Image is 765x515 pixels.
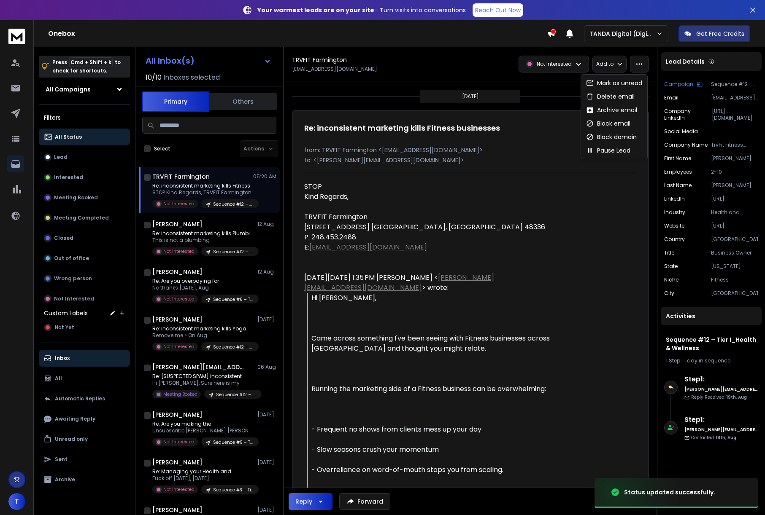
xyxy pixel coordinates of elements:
p: Archive [55,476,75,483]
span: 19th, Aug [726,394,747,400]
p: Press to check for shortcuts. [52,58,121,75]
p: [URL][DOMAIN_NAME] [712,108,758,121]
h3: Filters [39,112,130,123]
div: [DATE][DATE] 1:35 PM [PERSON_NAME] < > wrote: [304,273,551,293]
h1: Re: inconsistent marketing kills Fitness businesses [304,122,500,134]
p: Niche [664,276,678,283]
p: Re: Managing your Health and [152,468,254,475]
p: from: TRVFIT Farmington <[EMAIL_ADDRESS][DOMAIN_NAME]> [304,146,636,154]
h3: Inboxes selected [163,72,220,83]
p: City [664,290,674,297]
p: 12 Aug [257,268,276,275]
p: Re: [SUSPECTED SPAM] inconsistent [152,373,254,380]
p: First Name [664,155,691,162]
p: Re: inconsistent marketing kills Yoga [152,325,254,332]
h6: [PERSON_NAME][EMAIL_ADDRESS][DOMAIN_NAME] [684,426,758,433]
font: [STREET_ADDRESS] [GEOGRAPHIC_DATA], [GEOGRAPHIC_DATA] 48336 P: 248.453.2488 [304,222,545,242]
p: This is not a plumbing [152,237,254,244]
p: [GEOGRAPHIC_DATA] [711,236,758,243]
p: Email [664,94,678,101]
p: Health and Wellness [711,209,758,216]
button: Forward [339,493,390,510]
p: LinkedIn [664,196,685,202]
div: Pause Lead [586,146,630,155]
p: Automatic Replies [55,395,105,402]
button: Others [209,92,277,111]
span: Cmd + Shift + k [69,57,113,67]
a: [PERSON_NAME][EMAIL_ADDRESS][DOMAIN_NAME] [304,273,494,292]
p: [DATE] [462,93,479,100]
h1: [PERSON_NAME] [152,506,203,514]
h1: [PERSON_NAME] [152,315,203,324]
label: Select [154,145,170,152]
div: Reply [295,497,312,506]
p: [DATE] [257,316,276,323]
p: Last Name [664,182,692,189]
div: Block domain [586,133,637,141]
h6: Step 1 : [684,374,758,384]
p: Lead [54,154,68,161]
span: T [8,493,25,510]
p: [URL][DOMAIN_NAME] [711,223,758,229]
h1: [PERSON_NAME] [152,268,203,276]
p: Business Owner [711,249,758,256]
p: 05:20 AM [253,173,276,180]
p: [DATE] [257,411,276,418]
p: Out of office [54,255,89,262]
p: Sequence #12 – Tier I_Health & Wellness [711,81,758,88]
h1: TRVFIT Farmington [292,56,347,64]
p: [DATE] [257,507,276,513]
p: No thanks [DATE], Aug [152,284,254,291]
p: All Status [55,134,82,140]
p: Not Interested [163,486,195,493]
p: Meeting Booked [163,391,197,397]
p: 2-10 [711,169,758,175]
h1: TRVFIT Farmington [152,172,210,181]
div: Activities [661,307,762,325]
span: 10 / 10 [146,72,162,83]
div: STOP [304,182,551,192]
p: All [55,375,62,382]
strong: Your warmest leads are on your site [257,6,374,14]
a: [EMAIL_ADDRESS][DOMAIN_NAME] [309,242,427,252]
p: Unsubscribe [PERSON_NAME] [PERSON_NAME] [152,427,254,434]
h6: Step 1 : [684,415,758,425]
p: Not Interested [537,61,572,67]
p: TANDA Digital (Digital Sip) [589,30,656,38]
p: [PERSON_NAME] [711,182,758,189]
div: Mark as unread [586,79,642,87]
p: Social Media [664,128,698,135]
p: 12 Aug [257,221,276,228]
p: Unread only [55,436,88,443]
div: Delete email [586,92,635,101]
p: to: <[PERSON_NAME][EMAIL_ADDRESS][DOMAIN_NAME]> [304,156,636,164]
p: – Turn visits into conversations [257,6,466,14]
p: Not Interested [163,296,195,302]
p: Closed [54,235,73,241]
p: [URL][DOMAIN_NAME][PERSON_NAME] [711,196,758,202]
h1: [PERSON_NAME] [152,220,203,228]
button: Primary [142,91,209,112]
p: Sequence #12 – Tier I_Health & Wellness [216,392,257,398]
p: Not Interested [163,248,195,255]
span: 18th, Aug [716,435,736,441]
p: Meeting Completed [54,215,109,221]
p: [GEOGRAPHIC_DATA] [711,290,758,297]
p: Re: inconsistent marketing kills Fitness [152,182,254,189]
p: Sent [55,456,68,463]
p: Country [664,236,685,243]
h1: Sequence #12 – Tier I_Health & Wellness [666,335,757,352]
h1: [PERSON_NAME] [152,410,203,419]
p: Company Name [664,142,708,148]
h1: [PERSON_NAME] [152,458,203,467]
p: Employees [664,169,692,175]
p: Sequence #9 – Tier II: Hook 4_Health & Wellness [213,439,254,445]
font: E: [304,242,427,252]
p: Meeting Booked [54,194,98,201]
p: Wrong person [54,275,92,282]
p: Contacted [691,435,736,441]
h1: All Inbox(s) [146,56,195,65]
p: [EMAIL_ADDRESS][DOMAIN_NAME] [292,66,377,72]
p: Campaign [664,81,693,88]
p: Website [664,223,684,229]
